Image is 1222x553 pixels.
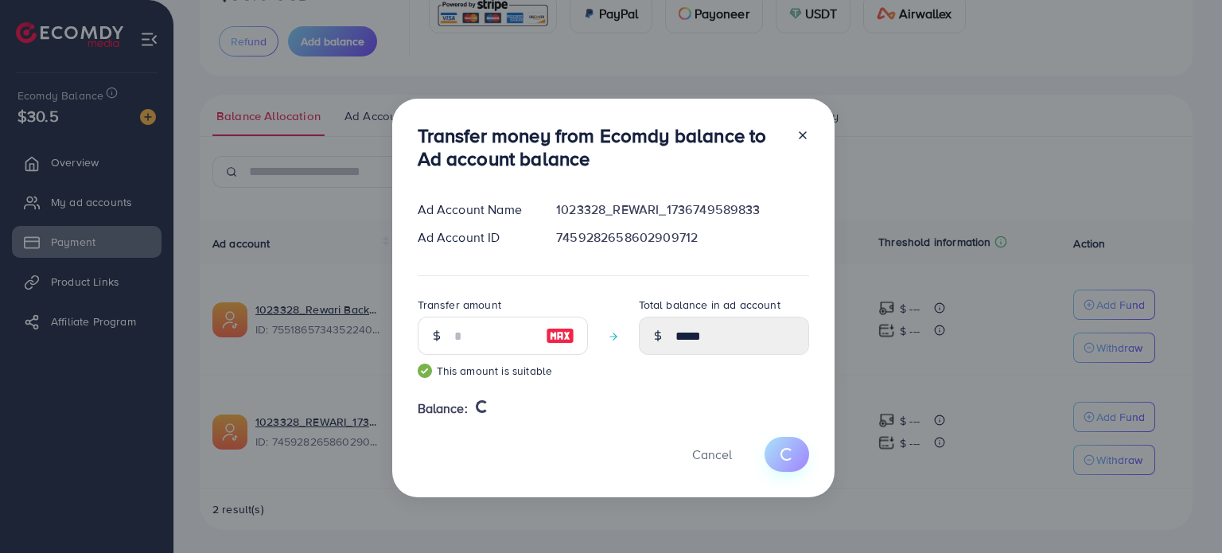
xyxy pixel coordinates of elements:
div: 7459282658602909712 [543,228,821,247]
span: Balance: [418,399,468,418]
iframe: Chat [1154,481,1210,541]
img: image [546,326,574,345]
small: This amount is suitable [418,363,588,379]
div: Ad Account Name [405,201,544,219]
img: guide [418,364,432,378]
label: Total balance in ad account [639,297,780,313]
label: Transfer amount [418,297,501,313]
div: Ad Account ID [405,228,544,247]
h3: Transfer money from Ecomdy balance to Ad account balance [418,124,784,170]
div: 1023328_REWARI_1736749589833 [543,201,821,219]
button: Cancel [672,437,752,471]
span: Cancel [692,446,732,463]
